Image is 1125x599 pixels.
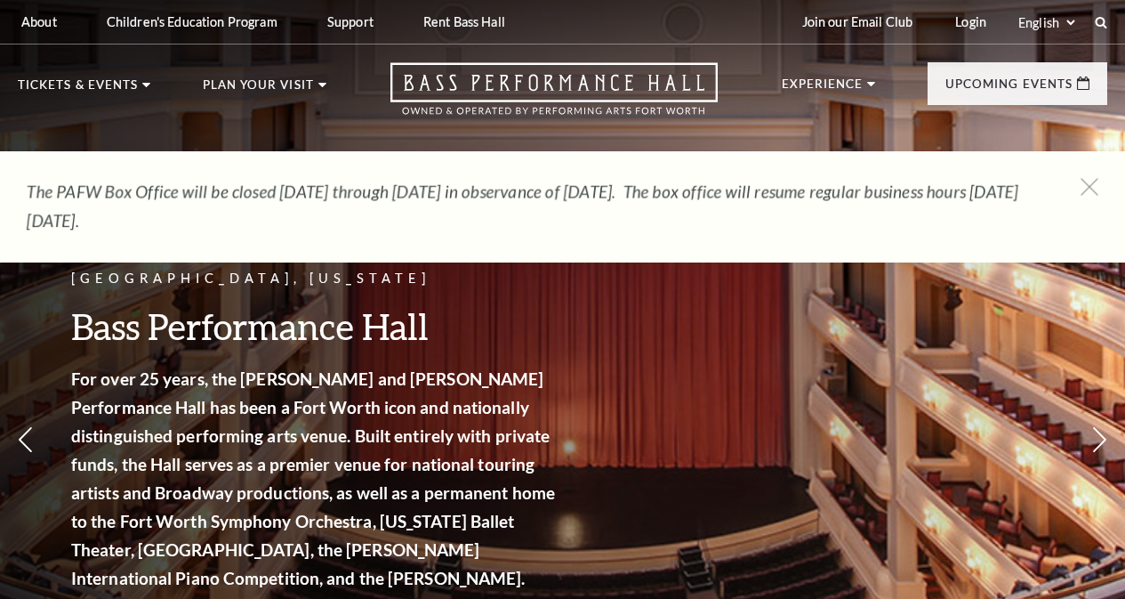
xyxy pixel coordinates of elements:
[107,14,277,29] p: Children's Education Program
[71,368,555,588] strong: For over 25 years, the [PERSON_NAME] and [PERSON_NAME] Performance Hall has been a Fort Worth ico...
[71,268,560,290] p: [GEOGRAPHIC_DATA], [US_STATE]
[71,304,560,349] h3: Bass Performance Hall
[203,79,314,101] p: Plan Your Visit
[945,78,1073,100] p: Upcoming Events
[1015,14,1078,31] select: Select:
[782,78,864,100] p: Experience
[21,14,57,29] p: About
[327,14,374,29] p: Support
[18,79,138,101] p: Tickets & Events
[423,14,505,29] p: Rent Bass Hall
[27,182,1018,231] em: The PAFW Box Office will be closed [DATE] through [DATE] in observance of [DATE]. The box office ...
